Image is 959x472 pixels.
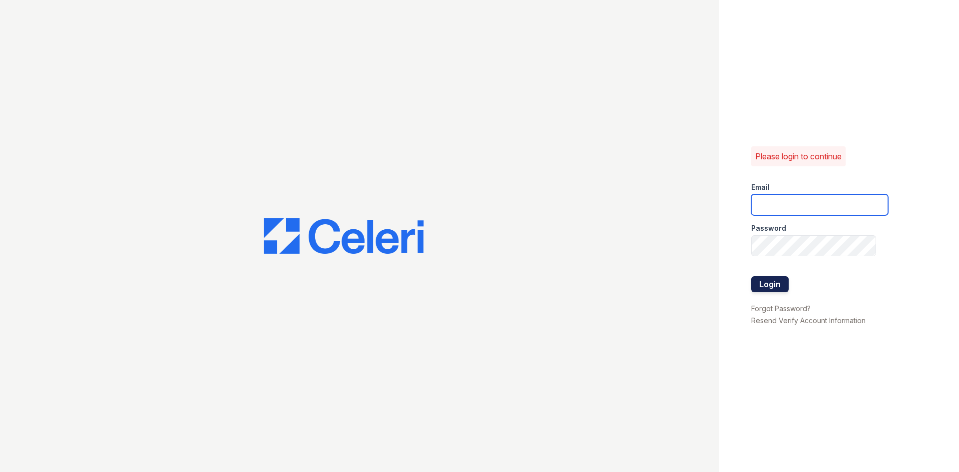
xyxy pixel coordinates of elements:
[751,223,786,233] label: Password
[264,218,424,254] img: CE_Logo_Blue-a8612792a0a2168367f1c8372b55b34899dd931a85d93a1a3d3e32e68fde9ad4.png
[751,182,770,192] label: Email
[751,304,811,313] a: Forgot Password?
[751,276,789,292] button: Login
[751,316,866,325] a: Resend Verify Account Information
[755,150,842,162] p: Please login to continue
